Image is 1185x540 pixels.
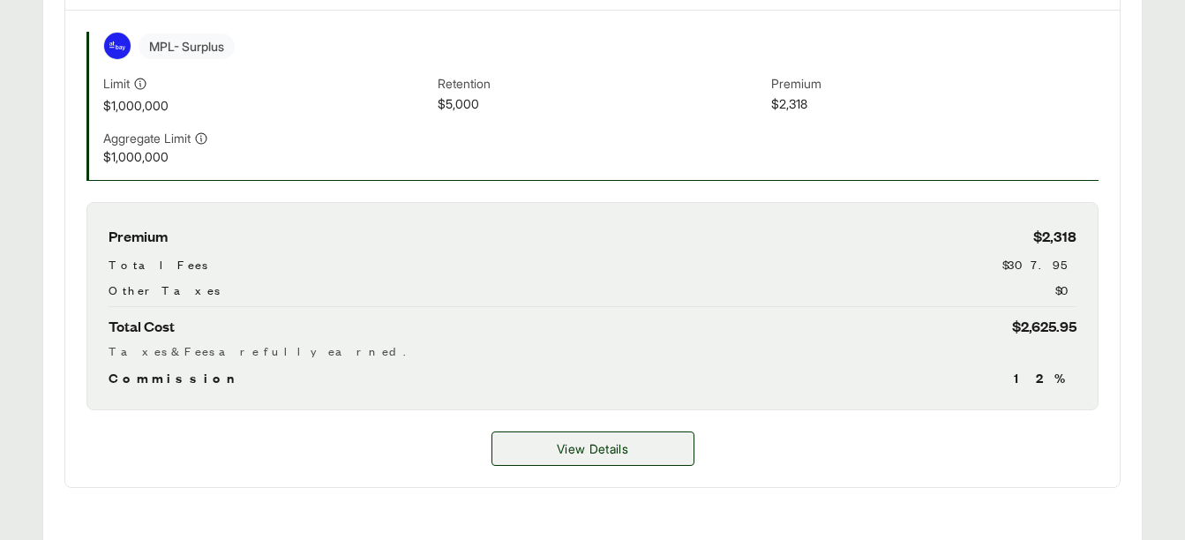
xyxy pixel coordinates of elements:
div: Taxes & Fees are fully earned. [109,341,1076,360]
span: MPL - Surplus [139,34,235,59]
img: At-Bay [104,33,131,59]
span: Total Fees [109,255,207,274]
span: $307.95 [1002,255,1076,274]
span: $2,318 [771,94,1099,115]
button: View Details [491,431,694,466]
span: Limit [103,74,130,93]
span: Aggregate Limit [103,129,191,147]
span: $5,000 [438,94,765,115]
span: Premium [771,74,1099,94]
span: Total Cost [109,314,175,338]
a: At-Bay details [491,431,694,466]
span: $0 [1055,281,1076,299]
span: Premium [109,224,168,248]
span: Other Taxes [109,281,220,299]
span: 12 % [1014,367,1076,388]
span: $2,318 [1033,224,1076,248]
span: View Details [557,439,628,458]
span: Commission [109,367,243,388]
span: $1,000,000 [103,96,431,115]
span: Retention [438,74,765,94]
span: $2,625.95 [1012,314,1076,338]
span: $1,000,000 [103,147,431,166]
